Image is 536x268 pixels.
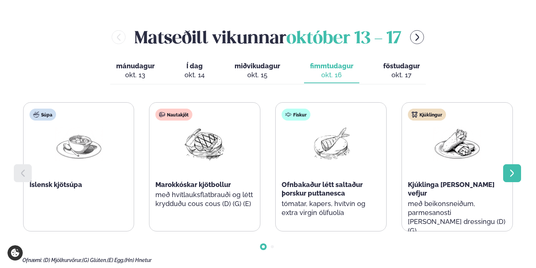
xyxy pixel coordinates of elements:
span: október 13 - 17 [286,31,401,47]
h2: Matseðill vikunnar [134,25,401,49]
img: soup.svg [33,112,39,118]
div: okt. 17 [383,71,420,80]
button: fimmtudagur okt. 16 [304,59,359,83]
img: Fish.png [307,127,355,161]
span: Í dag [185,62,205,71]
span: (G) Glúten, [82,257,107,263]
p: með beikonsneiðum, parmesanosti [PERSON_NAME] dressingu (D) (G) [408,199,506,235]
div: okt. 13 [116,71,155,80]
span: (D) Mjólkurvörur, [43,257,82,263]
img: fish.svg [285,112,291,118]
button: Í dag okt. 14 [179,59,211,83]
div: okt. 15 [235,71,280,80]
span: fimmtudagur [310,62,353,70]
div: Súpa [30,109,56,121]
span: Marokkóskar kjötbollur [155,181,231,188]
span: miðvikudagur [235,62,280,70]
button: menu-btn-left [112,30,126,44]
span: Go to slide 2 [271,245,274,248]
button: miðvikudagur okt. 15 [229,59,286,83]
img: Beef-Meat.png [181,127,229,161]
img: Soup.png [55,127,103,161]
div: Nautakjöt [155,109,192,121]
img: chicken.svg [412,112,418,118]
span: Ofnæmi: [22,257,42,263]
img: Wraps.png [433,127,481,161]
span: Kjúklinga [PERSON_NAME] vefjur [408,181,495,197]
div: Fiskur [282,109,310,121]
div: okt. 14 [185,71,205,80]
a: Cookie settings [7,245,23,261]
span: Go to slide 1 [262,245,265,248]
span: föstudagur [383,62,420,70]
span: (Hn) Hnetur [124,257,152,263]
div: Kjúklingur [408,109,446,121]
button: menu-btn-right [410,30,424,44]
p: tómatar, kapers, hvítvín og extra virgin ólífuolía [282,199,380,217]
button: mánudagur okt. 13 [110,59,161,83]
button: föstudagur okt. 17 [377,59,426,83]
span: Ofnbakaður létt saltaður þorskur puttanesca [282,181,363,197]
span: Íslensk kjötsúpa [30,181,82,188]
p: með hvítlauksflatbrauði og létt krydduðu cous cous (D) (G) (E) [155,190,254,208]
span: (E) Egg, [107,257,124,263]
div: okt. 16 [310,71,353,80]
span: mánudagur [116,62,155,70]
img: beef.svg [159,112,165,118]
